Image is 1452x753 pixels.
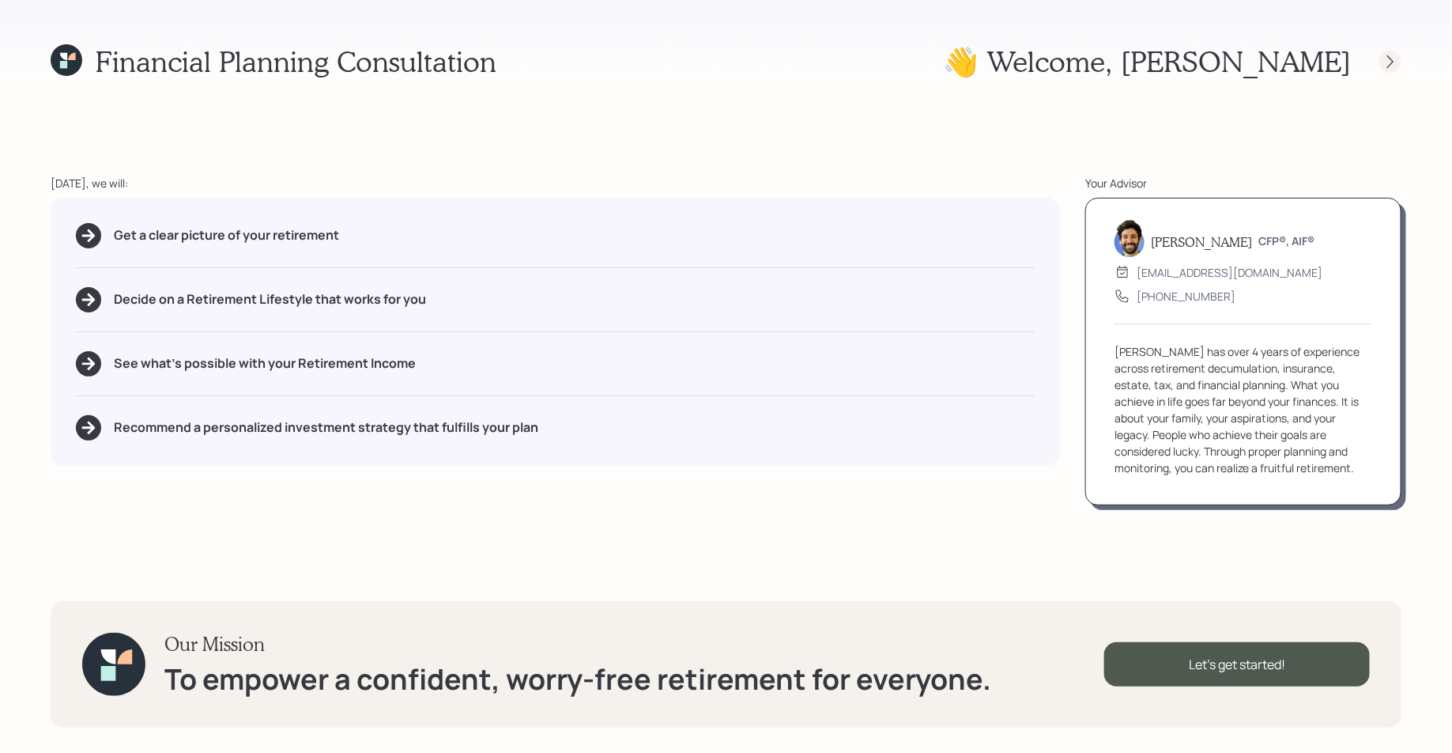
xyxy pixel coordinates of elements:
h6: CFP®, AIF® [1258,235,1314,248]
h3: Our Mission [164,633,991,656]
div: [PERSON_NAME] has over 4 years of experience across retirement decumulation, insurance, estate, t... [1114,343,1372,476]
div: [PHONE_NUMBER] [1137,288,1235,305]
div: Let's get started! [1104,642,1370,687]
img: eric-schwartz-headshot.png [1114,219,1145,257]
div: [EMAIL_ADDRESS][DOMAIN_NAME] [1137,264,1322,281]
h1: Financial Planning Consultation [95,44,496,78]
h5: See what's possible with your Retirement Income [114,356,416,371]
div: Your Advisor [1085,175,1401,191]
h1: 👋 Welcome , [PERSON_NAME] [943,44,1351,78]
h5: Get a clear picture of your retirement [114,228,339,243]
h5: Decide on a Retirement Lifestyle that works for you [114,292,426,307]
h1: To empower a confident, worry-free retirement for everyone. [164,662,991,696]
h5: [PERSON_NAME] [1151,234,1252,249]
div: [DATE], we will: [51,175,1060,191]
h5: Recommend a personalized investment strategy that fulfills your plan [114,420,538,435]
